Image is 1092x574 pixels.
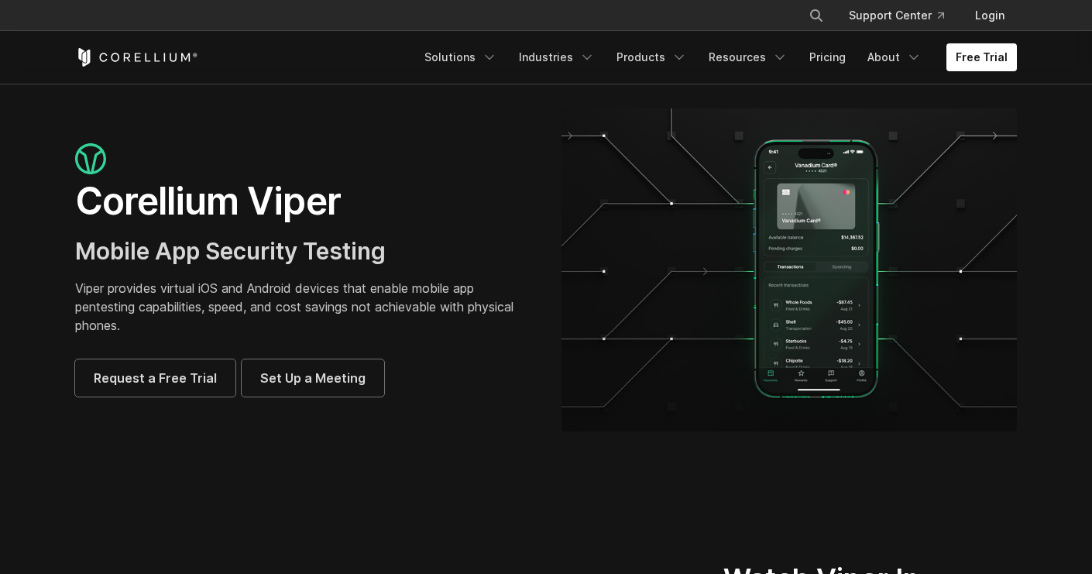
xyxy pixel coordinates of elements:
div: Navigation Menu [790,2,1017,29]
a: Request a Free Trial [75,359,235,397]
h1: Corellium Viper [75,178,531,225]
img: viper_hero [561,108,1017,431]
a: Support Center [836,2,956,29]
div: Navigation Menu [415,43,1017,71]
a: Solutions [415,43,507,71]
a: About [858,43,931,71]
span: Set Up a Meeting [260,369,366,387]
a: Industries [510,43,604,71]
span: Mobile App Security Testing [75,237,386,265]
a: Products [607,43,696,71]
p: Viper provides virtual iOS and Android devices that enable mobile app pentesting capabilities, sp... [75,279,531,335]
button: Search [802,2,830,29]
a: Pricing [800,43,855,71]
img: viper_icon_large [75,143,106,175]
a: Login [963,2,1017,29]
span: Request a Free Trial [94,369,217,387]
a: Free Trial [946,43,1017,71]
a: Resources [699,43,797,71]
a: Set Up a Meeting [242,359,384,397]
a: Corellium Home [75,48,198,67]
